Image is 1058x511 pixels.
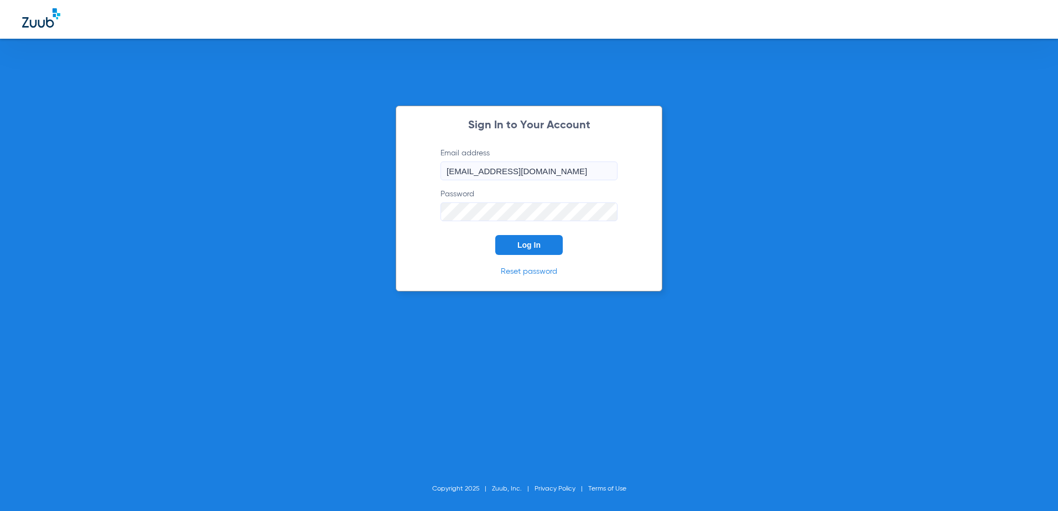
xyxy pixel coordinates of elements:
[424,120,634,131] h2: Sign In to Your Account
[440,189,618,221] label: Password
[432,483,492,494] li: Copyright 2025
[501,268,557,275] a: Reset password
[535,486,575,492] a: Privacy Policy
[517,241,541,249] span: Log In
[1003,458,1058,511] iframe: Chat Widget
[492,483,535,494] li: Zuub, Inc.
[440,161,618,180] input: Email address
[588,486,626,492] a: Terms of Use
[495,235,563,255] button: Log In
[440,202,618,221] input: Password
[22,8,60,28] img: Zuub Logo
[440,148,618,180] label: Email address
